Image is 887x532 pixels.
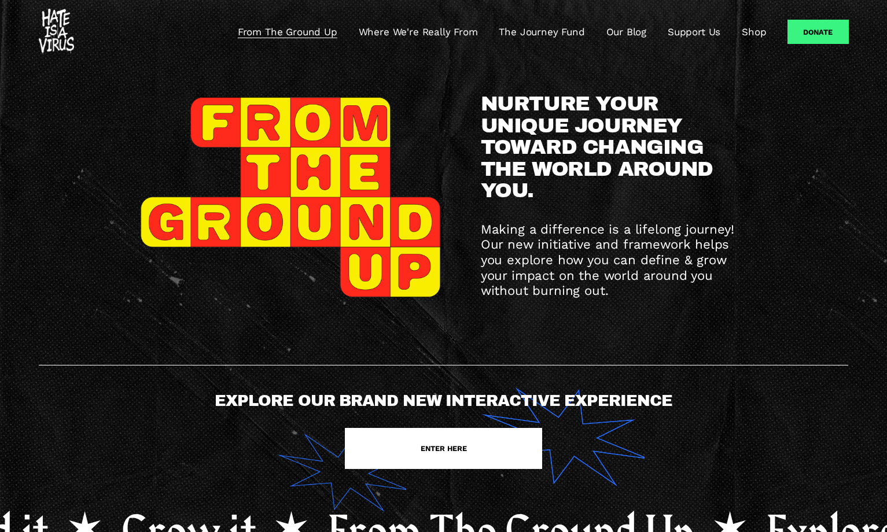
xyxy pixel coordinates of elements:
a: ENTER HERE [345,428,543,469]
span: Making a difference is a lifelong journey! Our new initiative and framework helps you explore how... [481,221,739,298]
a: Where We're Really From [359,25,478,39]
a: The Journey Fund [499,25,584,39]
a: Shop [742,25,766,39]
a: Support Us [668,25,720,39]
span: NURTURE YOUR UNIQUE JOURNEY TOWARD CHANGING THE WORLD AROUND YOU. [481,93,719,201]
a: From The Ground Up [238,25,337,39]
img: #HATEISAVIRUS [39,9,74,55]
a: Our Blog [606,25,647,39]
h4: EXPLORE OUR BRAND NEW INTERACTIVE EXPERIENCE [141,393,746,409]
a: Donate [787,20,848,44]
